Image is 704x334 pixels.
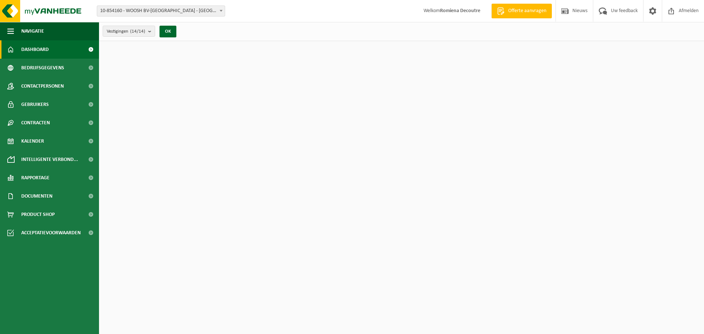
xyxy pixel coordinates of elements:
[21,59,64,77] span: Bedrijfsgegevens
[21,150,78,169] span: Intelligente verbond...
[21,114,50,132] span: Contracten
[159,26,176,37] button: OK
[506,7,548,15] span: Offerte aanvragen
[21,132,44,150] span: Kalender
[21,224,81,242] span: Acceptatievoorwaarden
[21,40,49,59] span: Dashboard
[21,95,49,114] span: Gebruikers
[107,26,145,37] span: Vestigingen
[21,169,49,187] span: Rapportage
[97,5,225,16] span: 10-854160 - WOOSH BV-GENT - GENT
[491,4,552,18] a: Offerte aanvragen
[130,29,145,34] count: (14/14)
[21,22,44,40] span: Navigatie
[21,77,64,95] span: Contactpersonen
[97,6,225,16] span: 10-854160 - WOOSH BV-GENT - GENT
[21,205,55,224] span: Product Shop
[103,26,155,37] button: Vestigingen(14/14)
[440,8,480,14] strong: Romiena Decoutre
[21,187,52,205] span: Documenten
